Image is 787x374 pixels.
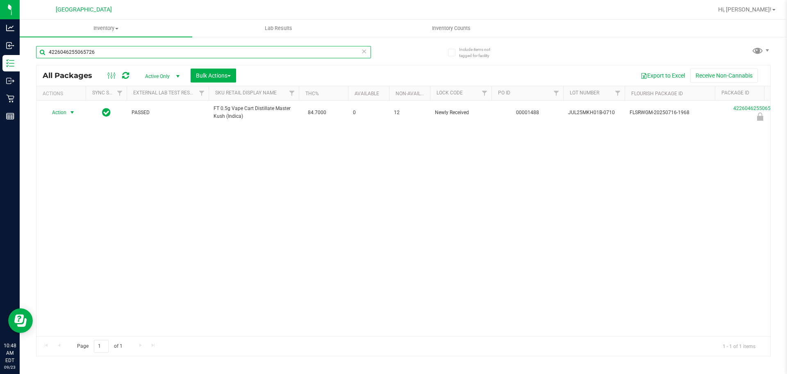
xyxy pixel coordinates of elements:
inline-svg: Analytics [6,24,14,32]
a: Inventory Counts [365,20,537,37]
span: FLSRWGM-20250716-1968 [630,109,710,117]
a: 00001488 [516,110,539,115]
span: 1 - 1 of 1 items [716,340,762,352]
a: Sku Retail Display Name [215,90,277,96]
span: FT 0.5g Vape Cart Distillate Master Kush (Indica) [214,105,294,120]
input: 1 [94,340,109,353]
span: In Sync [102,107,111,118]
a: Filter [478,86,491,100]
span: All Packages [43,71,100,80]
a: Non-Available [396,91,432,96]
button: Receive Non-Cannabis [690,69,758,83]
p: 10:48 AM EDT [4,342,16,364]
a: 4226046255065726 [733,106,779,111]
inline-svg: Outbound [6,77,14,85]
a: External Lab Test Result [133,90,198,96]
span: [GEOGRAPHIC_DATA] [56,6,112,13]
a: Inventory [20,20,192,37]
a: Flourish Package ID [631,91,683,96]
inline-svg: Retail [6,94,14,103]
span: Page of 1 [70,340,129,353]
span: Clear [361,46,367,57]
span: Inventory Counts [421,25,482,32]
a: Lab Results [192,20,365,37]
iframe: Resource center [8,308,33,333]
a: Filter [195,86,209,100]
span: Include items not tagged for facility [459,46,500,59]
input: Search Package ID, Item Name, SKU, Lot or Part Number... [36,46,371,58]
button: Export to Excel [635,69,690,83]
span: select [67,107,77,118]
div: Actions [43,91,82,96]
span: Lab Results [254,25,303,32]
a: Available [355,91,379,96]
span: PASSED [132,109,204,117]
a: Sync Status [92,90,124,96]
span: 0 [353,109,384,117]
span: Newly Received [435,109,487,117]
inline-svg: Inventory [6,59,14,67]
span: JUL25MKH01B-0710 [568,109,620,117]
a: THC% [305,91,319,96]
inline-svg: Reports [6,112,14,120]
a: Filter [611,86,625,100]
button: Bulk Actions [191,69,236,83]
a: Package ID [721,90,749,96]
span: 12 [394,109,425,117]
span: Bulk Actions [196,72,231,79]
inline-svg: Inbound [6,41,14,50]
a: Filter [550,86,563,100]
p: 09/23 [4,364,16,370]
a: Lock Code [437,90,463,96]
span: Action [45,107,67,118]
span: Inventory [20,25,192,32]
a: Lot Number [570,90,599,96]
a: Filter [285,86,299,100]
a: PO ID [498,90,510,96]
span: Hi, [PERSON_NAME]! [718,6,771,13]
span: 84.7000 [304,107,330,119]
a: Filter [113,86,127,100]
